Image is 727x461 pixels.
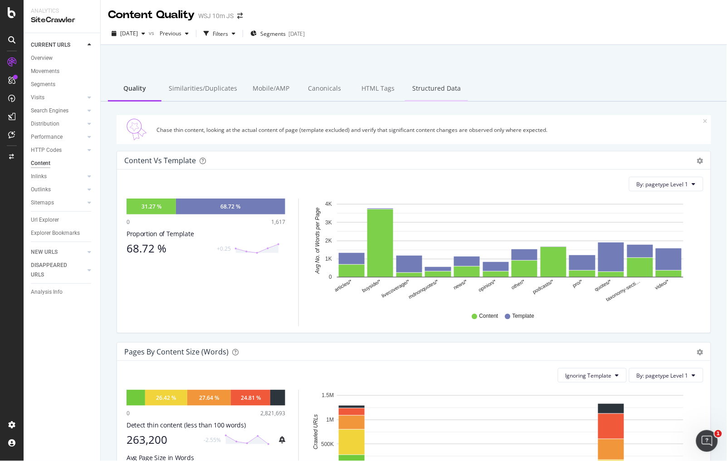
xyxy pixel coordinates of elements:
[31,185,85,194] a: Outlinks
[288,30,305,38] div: [DATE]
[31,172,47,181] div: Inlinks
[325,238,332,244] text: 2K
[237,13,243,19] div: arrow-right-arrow-left
[31,172,85,181] a: Inlinks
[325,219,332,226] text: 3K
[322,393,334,399] text: 1.5M
[156,26,192,41] button: Previous
[149,29,156,37] span: vs
[697,158,703,164] div: gear
[31,106,68,116] div: Search Engines
[31,146,62,155] div: HTTP Codes
[120,29,138,37] span: 2025 Sep. 27th
[298,77,351,102] div: Canonicals
[325,201,332,208] text: 4K
[637,180,688,188] span: By: pagetype Level 1
[31,93,44,102] div: Visits
[156,29,181,37] span: Previous
[127,218,130,226] div: 0
[381,278,411,299] text: livecoverage/*
[453,278,468,291] text: news/*
[260,30,286,38] span: Segments
[31,261,77,280] div: DISAPPEARED URLS
[31,198,85,208] a: Sitemaps
[204,436,221,444] div: -2.55%
[31,247,85,257] a: NEW URLS
[31,198,54,208] div: Sitemaps
[594,278,613,292] text: quotes/*
[697,349,703,355] div: gear
[247,26,308,41] button: Segments[DATE]
[558,368,627,383] button: Ignoring Template
[31,287,94,297] a: Analysis Info
[31,15,93,25] div: SiteCrawler
[31,119,59,129] div: Distribution
[31,215,59,225] div: Url Explorer
[31,93,85,102] a: Visits
[532,278,555,295] text: podcasts/*
[241,394,261,402] div: 24.81 %
[408,278,440,300] text: mdnonquotes/*
[108,7,195,23] div: Content Quality
[156,394,176,402] div: 26.42 %
[31,67,94,76] a: Movements
[124,347,229,356] div: Pages by Content Size (Words)
[31,159,50,168] div: Content
[221,203,241,210] div: 68.72 %
[31,7,93,15] div: Analytics
[479,312,498,320] span: Content
[696,430,718,452] iframe: Intercom live chat
[629,177,703,191] button: By: pagetype Level 1
[566,372,612,379] span: Ignoring Template
[213,30,228,38] div: Filters
[127,229,285,238] div: Proportion of Template
[156,126,703,134] div: Chase thin content, looking at the actual content of page (template excluded) and verify that sig...
[31,132,63,142] div: Performance
[629,368,703,383] button: By: pagetype Level 1
[572,278,584,288] text: pro/*
[31,80,55,89] div: Segments
[31,261,85,280] a: DISAPPEARED URLS
[127,421,285,430] div: Detect thin content (less than 100 words)
[310,199,695,304] svg: A chart.
[511,278,527,291] text: other/*
[31,228,94,238] a: Explorer Bookmarks
[334,278,353,293] text: articles/*
[198,11,234,20] div: WSJ 10m JS
[312,415,319,450] text: Crawled URLs
[199,394,219,402] div: 27.64 %
[279,436,285,443] div: bell-plus
[715,430,722,437] span: 1
[244,77,298,102] div: Mobile/AMP
[31,40,70,50] div: CURRENT URLS
[325,256,332,262] text: 1K
[120,119,153,141] img: Quality
[31,215,94,225] a: Url Explorer
[31,185,51,194] div: Outlinks
[124,156,196,165] div: Content vs Template
[327,417,334,423] text: 1M
[329,274,332,281] text: 0
[314,208,321,274] text: Avg No. of Words per Page
[271,218,285,226] div: 1,617
[321,441,334,447] text: 500K
[31,106,85,116] a: Search Engines
[108,26,149,41] button: [DATE]
[31,40,85,50] a: CURRENT URLS
[31,287,63,297] div: Analysis Info
[351,77,405,102] div: HTML Tags
[478,278,498,293] text: opinion/*
[161,77,244,102] div: Similarities/Duplicates
[361,278,382,293] text: buyside/*
[31,67,59,76] div: Movements
[637,372,688,379] span: By: pagetype Level 1
[127,433,198,446] div: 263,200
[200,26,239,41] button: Filters
[31,53,53,63] div: Overview
[31,247,58,257] div: NEW URLS
[31,53,94,63] a: Overview
[31,159,94,168] a: Content
[405,77,468,102] div: Structured Data
[31,80,94,89] a: Segments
